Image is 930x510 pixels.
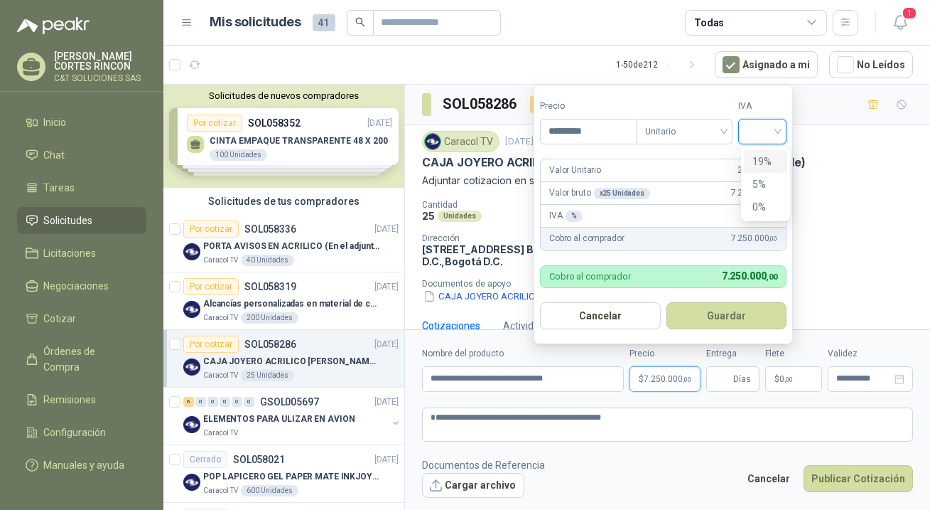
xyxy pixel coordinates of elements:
[715,51,818,78] button: Asignado a mi
[666,302,787,329] button: Guardar
[683,376,691,383] span: ,00
[738,100,786,113] label: IVA
[549,186,650,200] p: Valor bruto
[183,397,194,407] div: 6
[422,289,638,304] button: CAJA JOYERO ACRILICO [PERSON_NAME].docx
[355,17,365,27] span: search
[220,397,230,407] div: 0
[828,347,913,361] label: Validez
[594,188,650,199] div: x 25 Unidades
[17,338,146,381] a: Órdenes de Compra
[44,245,97,261] span: Licitaciones
[163,85,404,188] div: Solicitudes de nuevos compradoresPor cotizarSOL058352[DATE] CINTA EMPAQUE TRANSPARENTE 48 X 20010...
[183,393,401,439] a: 6 0 0 0 0 0 GSOL005697[DATE] Company LogoELEMENTOS PARA ULIZAR EN AVIONCaracol TV
[422,155,806,170] p: CAJA JOYERO ACRILICO [PERSON_NAME] (En el adjunto mas detalle)
[44,311,77,326] span: Cotizar
[779,375,793,383] span: 0
[422,473,524,499] button: Cargar archivo
[183,451,227,468] div: Cerrado
[44,213,93,228] span: Solicitudes
[425,134,440,149] img: Company Logo
[549,272,631,281] p: Cobro al comprador
[241,485,298,496] div: 600 Unidades
[195,397,206,407] div: 0
[183,474,200,491] img: Company Logo
[422,131,499,152] div: Caracol TV
[163,445,404,503] a: CerradoSOL058021[DATE] Company LogoPOP LAPICERO GEL PAPER MATE INKJOY 0.7 (Revisar el adjunto)Car...
[210,12,301,33] h1: Mis solicitudes
[374,338,399,351] p: [DATE]
[241,312,298,324] div: 200 Unidades
[44,457,125,473] span: Manuales y ayuda
[887,10,913,36] button: 1
[203,355,380,368] p: CAJA JOYERO ACRILICO [PERSON_NAME] (En el adjunto mas detalle)
[374,223,399,236] p: [DATE]
[241,370,294,381] div: 25 Unidades
[17,386,146,413] a: Remisiones
[17,17,90,34] img: Logo peakr
[629,347,701,361] label: Precio
[740,465,798,492] button: Cancelar
[731,232,777,245] span: 7.250.000
[260,397,319,407] p: GSOL005697
[313,14,335,31] span: 41
[17,240,146,267] a: Licitaciones
[44,147,65,163] span: Chat
[731,186,777,200] span: 7.250.000
[438,211,482,222] div: Unidades
[422,243,564,267] p: [STREET_ADDRESS] Bogotá D.C. , Bogotá D.C.
[694,15,724,31] div: Todas
[183,358,200,376] img: Company Logo
[203,255,238,266] p: Caracol TV
[203,370,238,381] p: Caracol TV
[44,425,107,440] span: Configuración
[774,375,779,383] span: $
[203,413,355,426] p: ELEMENTOS PARA ULIZAR EN AVION
[44,344,133,375] span: Órdenes de Compra
[629,366,701,392] p: $7.250.000,00
[505,135,534,149] p: [DATE]
[183,301,200,318] img: Company Logo
[374,280,399,294] p: [DATE]
[804,465,913,492] button: Publicar Cotización
[232,397,242,407] div: 0
[733,367,751,391] span: Días
[183,416,200,433] img: Company Logo
[207,397,218,407] div: 0
[422,279,924,289] p: Documentos de apoyo
[422,347,624,361] label: Nombre del producto
[44,278,109,294] span: Negociaciones
[241,255,294,266] div: 40 Unidades
[203,297,380,311] p: Alcancías personalizadas en material de cerámica (VER ADJUNTO)
[752,199,779,215] div: 0%
[44,115,67,130] span: Inicio
[163,272,404,330] a: Por cotizarSOL058319[DATE] Company LogoAlcancías personalizadas en material de cerámica (VER ADJU...
[169,90,399,101] button: Solicitudes de nuevos compradores
[17,272,146,299] a: Negociaciones
[644,375,691,383] span: 7.250.000
[737,164,777,177] span: 290.000
[17,174,146,201] a: Tareas
[203,427,238,439] p: Caracol TV
[549,232,624,245] p: Cobro al comprador
[422,173,913,188] p: Adjuntar cotizacion en su formato
[422,210,435,222] p: 25
[54,74,146,83] p: C&T SOLUCIONES SAS
[422,233,564,243] p: Dirección
[744,196,787,218] div: 0%
[769,235,778,243] span: ,00
[422,200,594,210] p: Cantidad
[752,154,779,169] div: 19%
[374,453,399,467] p: [DATE]
[203,485,238,496] p: Caracol TV
[203,312,238,324] p: Caracol TV
[203,470,380,484] p: POP LAPICERO GEL PAPER MATE INKJOY 0.7 (Revisar el adjunto)
[566,211,583,222] div: %
[163,330,404,388] a: Por cotizarSOL058286[DATE] Company LogoCAJA JOYERO ACRILICO [PERSON_NAME] (En el adjunto mas deta...
[530,96,595,113] div: Por cotizar
[44,180,75,196] span: Tareas
[244,339,296,349] p: SOL058286
[422,457,545,473] p: Documentos de Referencia
[374,395,399,409] p: [DATE]
[722,270,777,282] span: 7.250.000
